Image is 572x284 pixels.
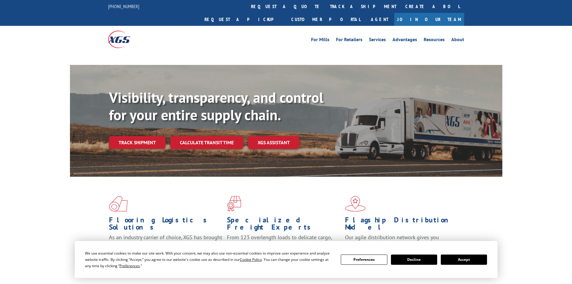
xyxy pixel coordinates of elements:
b: Visibility, transparency, and control for your entire supply chain. [109,88,323,124]
h1: Flooring Logistics Solutions [109,216,222,234]
a: Agent [365,13,394,26]
div: Cookie Consent Prompt [75,241,498,278]
img: xgs-icon-focused-on-flooring-red [227,196,241,212]
span: Our agile distribution network gives you nationwide inventory management on demand. [345,234,455,248]
span: Preferences [120,263,140,268]
a: For Mills [311,37,329,44]
h1: Flagship Distribution Model [345,216,459,234]
span: As an industry carrier of choice, XGS has brought innovation and dedication to flooring logistics... [109,234,222,255]
button: Decline [391,255,437,265]
button: Preferences [341,255,387,265]
a: Join Our Team [394,13,464,26]
a: Resources [424,37,445,44]
a: Track shipment [109,136,165,149]
img: xgs-icon-total-supply-chain-intelligence-red [109,196,128,212]
div: We use essential cookies to make our site work. With your consent, we may also use non-essential ... [85,250,334,269]
a: [PHONE_NUMBER] [108,3,139,9]
h1: Specialized Freight Experts [227,216,340,234]
a: About [451,37,464,44]
a: For Retailers [336,37,362,44]
a: Services [369,37,386,44]
a: Request a pickup [200,13,287,26]
span: Cookie Policy [240,257,262,262]
img: xgs-icon-flagship-distribution-model-red [345,196,366,212]
p: From 123 overlength loads to delicate cargo, our experienced staff knows the best way to move you... [227,234,340,261]
a: Advantages [392,37,417,44]
a: Calculate transit time [170,136,243,149]
button: Accept [441,255,487,265]
a: Customer Portal [287,13,365,26]
a: XGS ASSISTANT [248,136,299,149]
